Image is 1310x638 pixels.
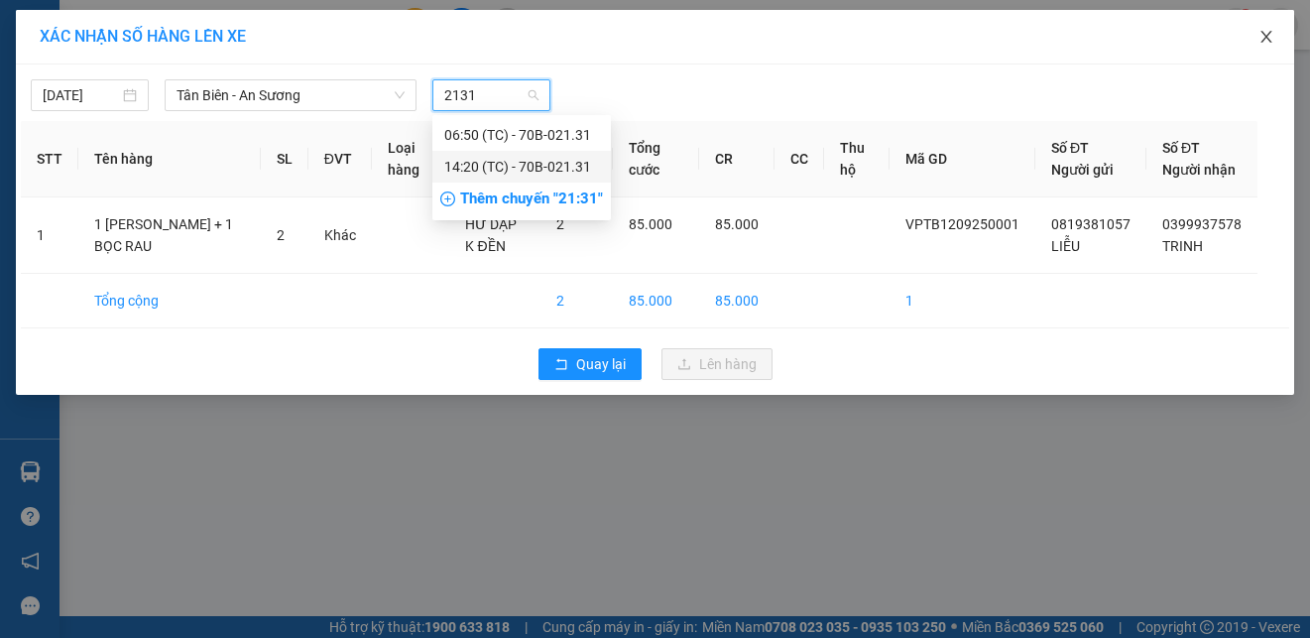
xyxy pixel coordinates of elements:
[99,126,208,141] span: VPTB1209250001
[1239,10,1294,65] button: Close
[613,121,698,197] th: Tổng cước
[308,197,372,274] td: Khác
[699,274,774,328] td: 85.000
[699,121,774,197] th: CR
[372,121,450,197] th: Loại hàng
[824,121,890,197] th: Thu hộ
[78,197,261,274] td: 1 [PERSON_NAME] + 1 BỌC RAU
[1051,162,1114,178] span: Người gửi
[444,124,599,146] div: 06:50 (TC) - 70B-021.31
[21,121,78,197] th: STT
[394,89,406,101] span: down
[1051,216,1131,232] span: 0819381057
[6,128,207,140] span: [PERSON_NAME]:
[157,60,273,84] span: 01 Võ Văn Truyện, KP.1, Phường 2
[661,348,773,380] button: uploadLên hàng
[54,107,243,123] span: -----------------------------------------
[1162,216,1242,232] span: 0399937578
[261,121,308,197] th: SL
[576,353,626,375] span: Quay lại
[277,227,285,243] span: 2
[44,144,121,156] span: 05:13:40 [DATE]
[157,32,267,57] span: Bến xe [GEOGRAPHIC_DATA]
[1162,238,1203,254] span: TRINH
[554,357,568,373] span: rollback
[157,88,243,100] span: Hotline: 19001152
[6,144,121,156] span: In ngày:
[1162,140,1200,156] span: Số ĐT
[78,274,261,328] td: Tổng cộng
[78,121,261,197] th: Tên hàng
[40,27,246,46] span: XÁC NHẬN SỐ HÀNG LÊN XE
[1162,162,1236,178] span: Người nhận
[715,216,759,232] span: 85.000
[444,156,599,178] div: 14:20 (TC) - 70B-021.31
[629,216,672,232] span: 85.000
[774,121,824,197] th: CC
[43,84,119,106] input: 11/09/2025
[890,121,1035,197] th: Mã GD
[905,216,1019,232] span: VPTB1209250001
[556,216,564,232] span: 2
[177,80,405,110] span: Tân Biên - An Sương
[432,183,611,216] div: Thêm chuyến " 21:31 "
[308,121,372,197] th: ĐVT
[440,191,455,206] span: plus-circle
[613,274,698,328] td: 85.000
[7,12,95,99] img: logo
[890,274,1035,328] td: 1
[21,197,78,274] td: 1
[1051,238,1080,254] span: LIỄU
[1258,29,1274,45] span: close
[540,274,613,328] td: 2
[1051,140,1089,156] span: Số ĐT
[157,11,272,28] strong: ĐỒNG PHƯỚC
[538,348,642,380] button: rollbackQuay lại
